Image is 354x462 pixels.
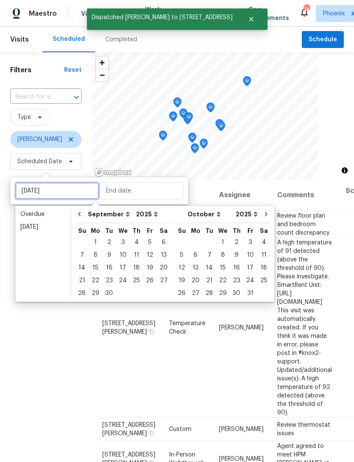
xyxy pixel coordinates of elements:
div: 14 [202,262,216,274]
span: Maestro [29,9,57,18]
div: 14 [303,5,309,14]
div: Thu Oct 02 2025 [230,236,243,249]
button: Copy Address [148,429,155,437]
div: Fri Oct 10 2025 [243,249,257,261]
div: 24 [116,275,130,286]
button: Schedule [302,31,344,48]
button: Go to next month [260,206,273,223]
div: Fri Sep 19 2025 [143,261,157,274]
div: 17 [116,262,130,274]
span: Visits [81,9,98,18]
div: Thu Sep 18 2025 [130,261,143,274]
abbr: Wednesday [118,228,128,234]
ul: Date picker shortcuts [17,208,68,300]
div: [DATE] [20,223,65,231]
abbr: Saturday [260,228,268,234]
span: Review floor plan and bedroom count discrepancy [277,213,329,235]
div: 16 [230,262,243,274]
div: Wed Oct 15 2025 [216,261,230,274]
div: 30 [102,287,116,299]
span: A high temperature of 91 detected (above the threshold of 90). Please investigate. SmartRent Unit... [277,239,332,415]
div: Wed Oct 29 2025 [216,287,230,300]
div: Sat Oct 18 2025 [257,261,270,274]
span: Geo Assignments [248,5,289,22]
div: Fri Oct 03 2025 [243,236,257,249]
div: Overdue [20,210,65,218]
canvas: Map [92,52,318,180]
div: 1 [216,236,230,248]
select: Month [185,208,233,221]
div: 7 [75,249,89,261]
span: Dispatched [PERSON_NAME] to [STREET_ADDRESS] [87,9,237,26]
abbr: Thursday [233,228,241,234]
abbr: Wednesday [218,228,228,234]
div: 21 [75,275,89,286]
div: Tue Oct 07 2025 [202,249,216,261]
div: Mon Oct 06 2025 [188,249,202,261]
button: Zoom in [96,57,108,69]
div: Map marker [215,119,224,132]
div: 4 [257,236,270,248]
div: 20 [157,262,171,274]
th: Comments [270,180,339,211]
div: 29 [89,287,102,299]
div: 17 [243,262,257,274]
div: Wed Oct 01 2025 [216,236,230,249]
div: Wed Oct 22 2025 [216,274,230,287]
span: Review thermostat issues [277,422,330,436]
div: Wed Sep 10 2025 [116,249,130,261]
span: Scheduled Date [17,157,62,166]
button: Open [70,91,82,103]
div: Sun Sep 28 2025 [75,287,89,300]
div: Map marker [185,112,193,125]
span: Type [17,113,31,122]
div: Scheduled [53,35,85,43]
div: 5 [143,236,157,248]
button: Zoom out [96,69,108,81]
div: Tue Sep 23 2025 [102,274,116,287]
div: 3 [243,236,257,248]
div: Thu Sep 25 2025 [130,274,143,287]
div: 1 [89,236,102,248]
button: Copy Address [148,327,155,335]
th: Assignee [212,180,270,211]
input: Sat, Jan 01 [15,182,99,199]
div: Mon Sep 22 2025 [89,274,102,287]
div: 9 [102,249,116,261]
div: Tue Sep 09 2025 [102,249,116,261]
div: 15 [216,262,230,274]
div: 10 [243,249,257,261]
div: Fri Sep 12 2025 [143,249,157,261]
div: Sat Sep 20 2025 [157,261,171,274]
select: Year [134,208,160,221]
div: 29 [216,287,230,299]
div: Sun Sep 14 2025 [75,261,89,274]
div: 12 [175,262,188,274]
div: Thu Oct 16 2025 [230,261,243,274]
div: Sun Oct 05 2025 [175,249,188,261]
div: Fri Sep 05 2025 [143,236,157,249]
div: 6 [188,249,202,261]
div: 22 [89,275,102,286]
div: 16 [102,262,116,274]
div: 21 [202,275,216,286]
abbr: Tuesday [205,228,213,234]
div: Thu Oct 23 2025 [230,274,243,287]
div: 13 [188,262,202,274]
div: 5 [175,249,188,261]
span: Work Orders [145,5,167,22]
span: Custom [169,426,191,432]
div: Fri Oct 24 2025 [243,274,257,287]
span: Visits [10,30,29,49]
abbr: Tuesday [105,228,113,234]
span: Phoenix [323,9,345,18]
div: 11 [257,249,270,261]
div: Reset [64,66,81,74]
a: Mapbox homepage [94,167,132,177]
div: 27 [188,287,202,299]
div: Wed Sep 03 2025 [116,236,130,249]
span: [PERSON_NAME] [17,135,62,144]
div: Map marker [183,114,192,128]
div: Map marker [217,121,225,134]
